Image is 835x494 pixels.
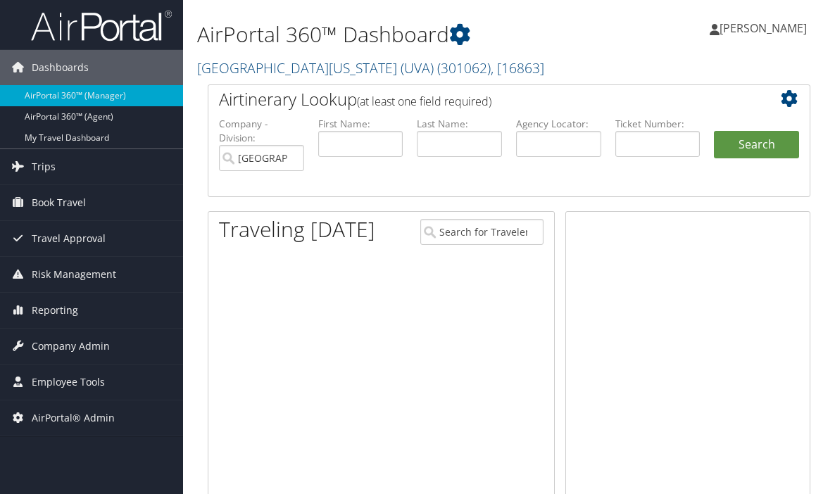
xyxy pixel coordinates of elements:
[318,117,403,131] label: First Name:
[32,221,106,256] span: Travel Approval
[31,9,172,42] img: airportal-logo.png
[491,58,544,77] span: , [ 16863 ]
[219,117,304,146] label: Company - Division:
[197,20,613,49] h1: AirPortal 360™ Dashboard
[714,131,799,159] button: Search
[357,94,491,109] span: (at least one field required)
[420,219,544,245] input: Search for Traveler
[219,87,749,111] h2: Airtinerary Lookup
[32,329,110,364] span: Company Admin
[32,257,116,292] span: Risk Management
[32,185,86,220] span: Book Travel
[197,58,544,77] a: [GEOGRAPHIC_DATA][US_STATE] (UVA)
[437,58,491,77] span: ( 301062 )
[516,117,601,131] label: Agency Locator:
[32,400,115,436] span: AirPortal® Admin
[710,7,821,49] a: [PERSON_NAME]
[219,215,375,244] h1: Traveling [DATE]
[417,117,502,131] label: Last Name:
[615,117,701,131] label: Ticket Number:
[32,50,89,85] span: Dashboards
[32,149,56,184] span: Trips
[32,365,105,400] span: Employee Tools
[720,20,807,36] span: [PERSON_NAME]
[32,293,78,328] span: Reporting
